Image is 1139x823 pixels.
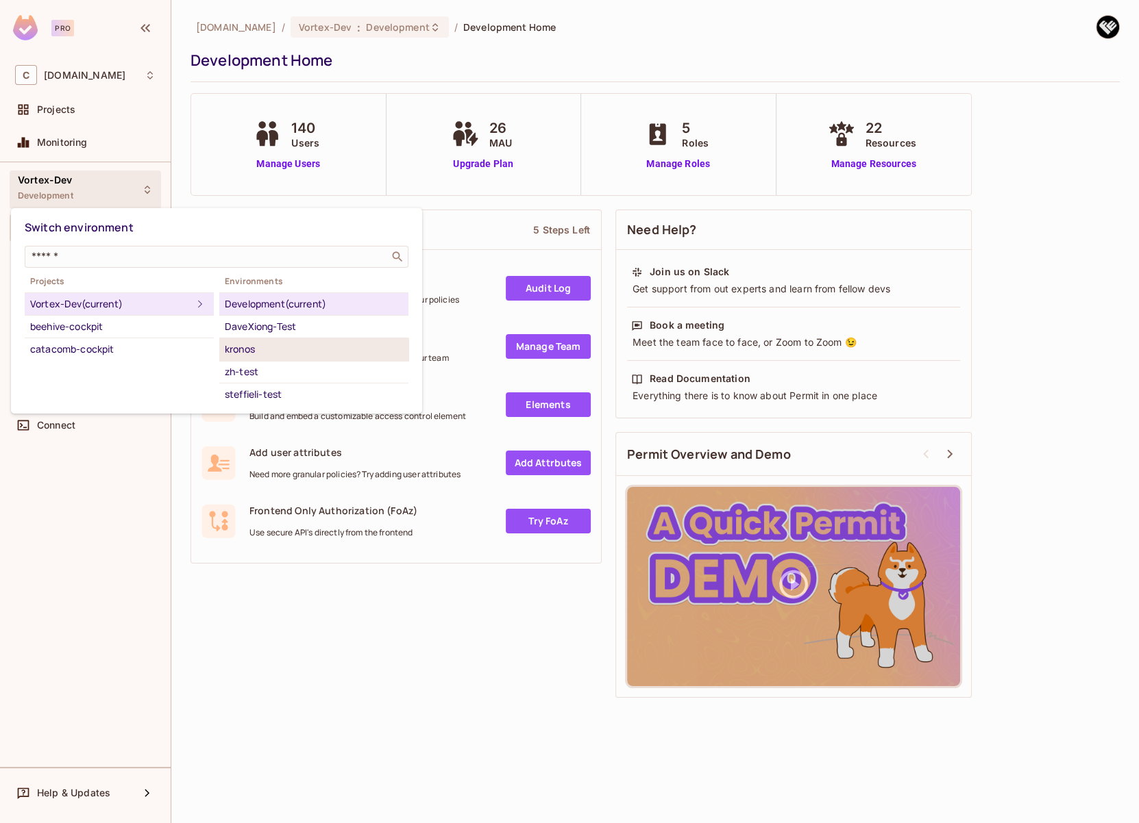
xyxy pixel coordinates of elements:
[225,386,403,403] div: steffieli-test
[225,318,403,335] div: DaveXiong-Test
[30,296,192,312] div: Vortex-Dev (current)
[25,276,214,287] span: Projects
[225,296,403,312] div: Development (current)
[25,220,134,235] span: Switch environment
[219,276,408,287] span: Environments
[30,318,208,335] div: beehive-cockpit
[225,364,403,380] div: zh-test
[225,341,403,357] div: kronos
[30,341,208,357] div: catacomb-cockpit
